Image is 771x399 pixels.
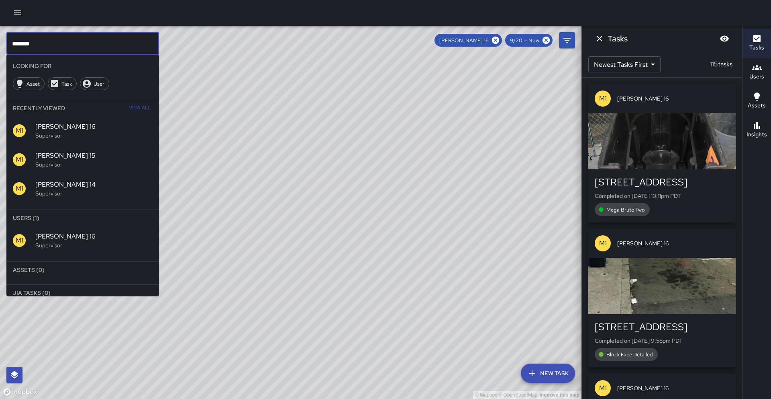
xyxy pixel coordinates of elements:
[89,80,109,87] span: User
[617,239,729,247] span: [PERSON_NAME] 16
[602,206,650,213] span: Mega Brute Two
[35,241,153,249] p: Supervisor
[80,77,109,90] div: User
[6,262,159,278] li: Assets (0)
[505,37,544,44] span: 9/20 — Now
[592,31,608,47] button: Dismiss
[22,80,44,87] span: Asset
[742,87,771,116] button: Assets
[716,31,732,47] button: Blur
[6,58,159,74] li: Looking For
[747,130,767,139] h6: Insights
[588,229,736,367] button: M1[PERSON_NAME] 16[STREET_ADDRESS]Completed on [DATE] 9:58pm PDTBlock Face Detailed
[35,232,153,241] span: [PERSON_NAME] 16
[16,155,23,165] p: M1
[35,122,153,132] span: [PERSON_NAME] 16
[707,60,736,69] p: 115 tasks
[16,236,23,245] p: M1
[599,383,607,393] p: M1
[749,43,764,52] h6: Tasks
[595,192,729,200] p: Completed on [DATE] 10:11pm PDT
[48,77,77,90] div: Task
[599,239,607,248] p: M1
[35,132,153,140] p: Supervisor
[6,116,159,145] div: M1[PERSON_NAME] 16Supervisor
[6,100,159,116] li: Recently Viewed
[595,337,729,345] p: Completed on [DATE] 9:58pm PDT
[16,126,23,136] p: M1
[505,34,553,47] div: 9/20 — Now
[608,32,628,45] h6: Tasks
[742,29,771,58] button: Tasks
[588,84,736,222] button: M1[PERSON_NAME] 16[STREET_ADDRESS]Completed on [DATE] 10:11pm PDTMega Brute Two
[588,56,661,72] div: Newest Tasks First
[742,58,771,87] button: Users
[35,160,153,169] p: Supervisor
[57,80,76,87] span: Task
[617,95,729,103] span: [PERSON_NAME] 16
[6,145,159,174] div: M1[PERSON_NAME] 15Supervisor
[35,189,153,197] p: Supervisor
[127,100,153,116] button: View All
[6,174,159,203] div: M1[PERSON_NAME] 14Supervisor
[129,102,151,115] span: View All
[6,285,159,301] li: Jia Tasks (0)
[595,321,729,333] div: [STREET_ADDRESS]
[434,34,502,47] div: [PERSON_NAME] 16
[559,32,575,48] button: Filters
[599,94,607,103] p: M1
[742,116,771,145] button: Insights
[35,151,153,160] span: [PERSON_NAME] 15
[16,184,23,193] p: M1
[434,37,494,44] span: [PERSON_NAME] 16
[595,176,729,189] div: [STREET_ADDRESS]
[13,77,45,90] div: Asset
[6,226,159,255] div: M1[PERSON_NAME] 16Supervisor
[749,72,764,81] h6: Users
[6,210,159,226] li: Users (1)
[617,384,729,392] span: [PERSON_NAME] 16
[602,351,658,358] span: Block Face Detailed
[521,364,575,383] button: New Task
[748,101,766,110] h6: Assets
[35,180,153,189] span: [PERSON_NAME] 14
